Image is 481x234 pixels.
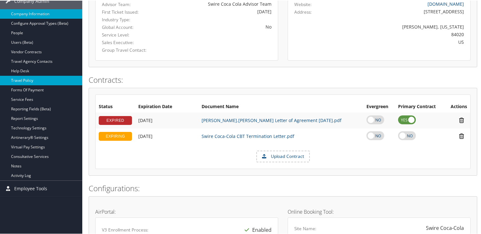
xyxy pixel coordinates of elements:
a: [PERSON_NAME].[PERSON_NAME] Letter of Agreement [DATE].pdf [202,117,341,123]
label: Upload Contract [257,151,309,161]
h4: Online Booking Tool: [288,209,471,214]
h2: Contracts: [89,74,477,85]
label: Site Name: [294,225,316,231]
th: Document Name [198,101,363,112]
a: [DOMAIN_NAME] [428,0,464,6]
th: Evergreen [363,101,395,112]
label: Advisor Team: [102,1,152,7]
h4: AirPortal: [95,209,278,214]
span: [DATE] [138,117,153,123]
th: Expiration Date [135,101,198,112]
i: Remove Contract [456,132,467,139]
label: Service Level: [102,31,152,37]
label: V3 Enrollment Process: [102,226,148,232]
div: EXPIRED [99,115,132,124]
a: Swire Coca-Cola CBT Termination Letter.pdf [202,133,294,139]
th: Status [96,101,135,112]
div: Add/Edit Date [138,117,195,123]
th: Primary Contract [395,101,445,112]
label: Industry Type: [102,16,152,22]
label: First Ticket Issued: [102,8,152,15]
span: [DATE] [138,133,153,139]
div: Add/Edit Date [138,133,195,139]
label: Sales Executive: [102,39,152,45]
div: [DATE] [162,8,272,14]
label: Group Travel Contact: [102,46,152,53]
th: Actions [445,101,470,112]
div: No [162,23,272,29]
div: [STREET_ADDRESS] [339,8,464,14]
label: Website: [294,1,312,7]
div: Swire Coca-Cola [426,224,464,231]
span: Employee Tools [14,180,47,196]
div: 84020 [339,30,464,37]
div: EXPIRING [99,131,132,140]
label: Global Account: [102,23,152,30]
div: [PERSON_NAME], [US_STATE] [339,23,464,29]
h2: Configurations: [89,182,477,193]
label: Address: [294,8,312,15]
i: Remove Contract [456,116,467,123]
div: US [339,38,464,45]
